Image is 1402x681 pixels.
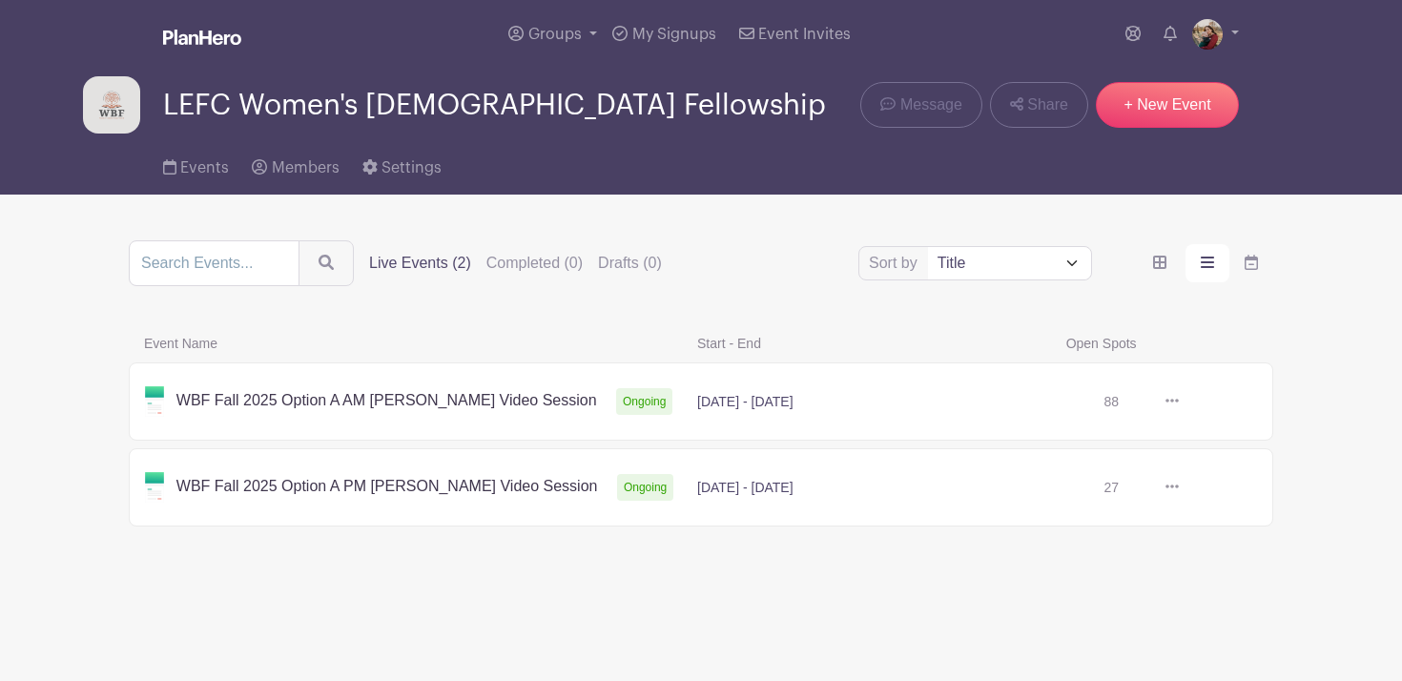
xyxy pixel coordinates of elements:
label: Completed (0) [486,252,583,275]
input: Search Events... [129,240,299,286]
div: filters [369,252,662,275]
a: Message [860,82,981,128]
img: logo_white-6c42ec7e38ccf1d336a20a19083b03d10ae64f83f12c07503d8b9e83406b4c7d.svg [163,30,241,45]
span: Start - End [686,332,1055,355]
label: Drafts (0) [598,252,662,275]
img: WBF%20LOGO.png [83,76,140,134]
span: Share [1027,93,1068,116]
a: Settings [362,134,442,195]
div: order and view [1138,244,1273,282]
label: Sort by [869,252,923,275]
span: Event Invites [758,27,851,42]
span: Open Spots [1055,332,1239,355]
span: Members [272,160,340,175]
span: Event Name [133,332,686,355]
a: Members [252,134,339,195]
span: Message [900,93,962,116]
span: My Signups [632,27,716,42]
span: Settings [381,160,442,175]
span: Groups [528,27,582,42]
img: 1FBAD658-73F6-4E4B-B59F-CB0C05CD4BD1.jpeg [1192,19,1223,50]
span: LEFC Women's [DEMOGRAPHIC_DATA] Fellowship [163,90,826,121]
a: Share [990,82,1088,128]
label: Live Events (2) [369,252,471,275]
span: Events [180,160,229,175]
a: Events [163,134,229,195]
a: + New Event [1096,82,1239,128]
